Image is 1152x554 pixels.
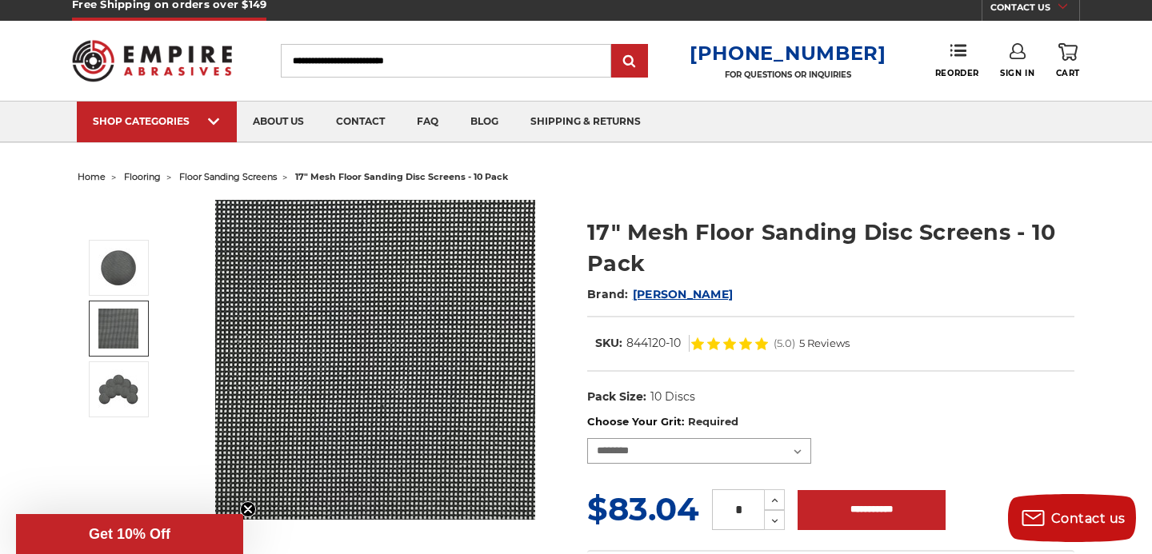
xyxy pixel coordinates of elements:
[215,200,535,520] img: 17" Floor Sanding Mesh Screen
[587,217,1074,279] h1: 17" Mesh Floor Sanding Disc Screens - 10 Pack
[454,102,514,142] a: blog
[295,171,508,182] span: 17" mesh floor sanding disc screens - 10 pack
[98,309,138,349] img: 17" Sandscreen Mesh Disc
[98,248,138,288] img: 17" Floor Sanding Mesh Screen
[587,414,1074,430] label: Choose Your Grit:
[320,102,401,142] a: contact
[650,389,695,405] dd: 10 Discs
[1056,68,1080,78] span: Cart
[514,102,657,142] a: shipping & returns
[935,43,979,78] a: Reorder
[240,501,256,517] button: Close teaser
[93,115,221,127] div: SHOP CATEGORIES
[935,68,979,78] span: Reorder
[626,335,681,352] dd: 844120-10
[89,526,170,542] span: Get 10% Off
[774,338,795,349] span: (5.0)
[1051,511,1126,526] span: Contact us
[124,171,161,182] a: flooring
[401,102,454,142] a: faq
[690,70,886,80] p: FOR QUESTIONS OR INQUIRIES
[614,46,646,78] input: Submit
[98,369,138,409] img: 17" Silicon Carbide Sandscreen Floor Sanding Disc
[1000,68,1034,78] span: Sign In
[690,42,886,65] a: [PHONE_NUMBER]
[595,335,622,352] dt: SKU:
[633,287,733,301] a: [PERSON_NAME]
[179,171,277,182] a: floor sanding screens
[587,489,699,528] span: $83.04
[587,287,629,301] span: Brand:
[237,102,320,142] a: about us
[1056,43,1080,78] a: Cart
[587,389,646,405] dt: Pack Size:
[799,338,850,349] span: 5 Reviews
[1008,494,1136,542] button: Contact us
[78,171,106,182] a: home
[16,514,243,554] div: Get 10% OffClose teaser
[688,415,738,428] small: Required
[72,30,232,92] img: Empire Abrasives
